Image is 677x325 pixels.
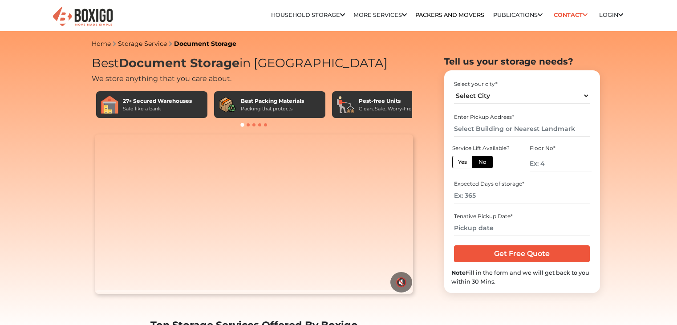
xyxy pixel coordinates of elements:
div: 27+ Secured Warehouses [123,97,192,105]
div: Best Packing Materials [241,97,304,105]
div: Expected Days of storage [454,180,590,188]
h1: Best in [GEOGRAPHIC_DATA] [92,56,417,71]
div: Enter Pickup Address [454,113,590,121]
img: 27+ Secured Warehouses [101,96,118,114]
h2: Tell us your storage needs? [444,56,600,67]
a: Publications [493,12,543,18]
a: More services [353,12,407,18]
label: Yes [452,156,473,168]
b: Note [451,269,466,276]
input: Ex: 365 [454,188,590,203]
video: Your browser does not support the video tag. [95,134,413,294]
span: Document Storage [119,56,239,70]
input: Select Building or Nearest Landmark [454,121,590,137]
a: Document Storage [174,40,236,48]
a: Home [92,40,111,48]
input: Get Free Quote [454,245,590,262]
a: Household Storage [271,12,345,18]
div: Fill in the form and we will get back to you within 30 Mins. [451,268,593,285]
div: Pest-free Units [359,97,415,105]
img: Boxigo [52,6,114,28]
div: Packing that protects [241,105,304,113]
a: Storage Service [118,40,167,48]
img: Best Packing Materials [219,96,236,114]
div: Clean, Safe, Worry-Free [359,105,415,113]
div: Service Lift Available? [452,144,514,152]
span: We store anything that you care about. [92,74,231,83]
a: Login [599,12,623,18]
input: Pickup date [454,220,590,236]
img: Pest-free Units [336,96,354,114]
a: Contact [551,8,591,22]
input: Ex: 4 [530,156,591,171]
a: Packers and Movers [415,12,484,18]
div: Select your city [454,80,590,88]
label: No [472,156,493,168]
div: Floor No [530,144,591,152]
div: Safe like a bank [123,105,192,113]
div: Tenative Pickup Date [454,212,590,220]
button: 🔇 [390,272,412,292]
